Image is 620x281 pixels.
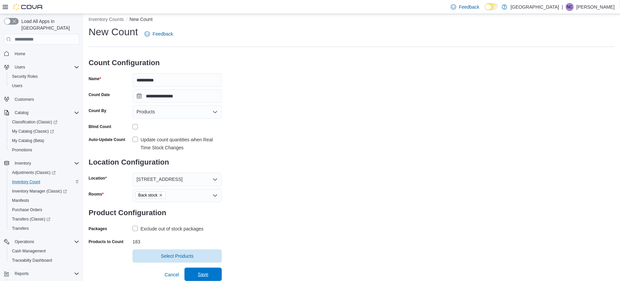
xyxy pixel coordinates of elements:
[9,247,48,255] a: Cash Management
[15,51,25,57] span: Home
[12,95,79,103] span: Customers
[9,224,79,232] span: Transfers
[12,109,31,117] button: Catalog
[89,239,124,244] label: Products to Count
[12,258,52,263] span: Traceabilty Dashboard
[9,187,79,195] span: Inventory Manager (Classic)
[7,168,82,177] a: Adjustments (Classic)
[12,159,79,167] span: Inventory
[15,110,28,115] span: Catalog
[137,108,155,116] span: Products
[9,256,79,264] span: Traceabilty Dashboard
[135,192,166,199] span: Back stock
[153,31,173,37] span: Feedback
[9,118,60,126] a: Classification (Classic)
[12,83,22,88] span: Users
[9,82,79,90] span: Users
[138,192,157,199] span: Back stock
[12,50,28,58] a: Home
[576,3,615,11] p: [PERSON_NAME]
[12,270,31,278] button: Reports
[12,129,54,134] span: My Catalog (Classic)
[7,145,82,155] button: Promotions
[12,109,79,117] span: Catalog
[12,63,79,71] span: Users
[510,3,559,11] p: [GEOGRAPHIC_DATA]
[9,137,79,145] span: My Catalog (Beta)
[12,248,46,254] span: Cash Management
[9,137,47,145] a: My Catalog (Beta)
[184,268,222,281] button: Save
[7,117,82,127] a: Classification (Classic)
[9,178,79,186] span: Inventory Count
[9,169,79,177] span: Adjustments (Classic)
[133,89,222,103] input: Press the down key to open a popover containing a calendar.
[7,127,82,136] a: My Catalog (Classic)
[1,237,82,246] button: Operations
[7,256,82,265] button: Traceabilty Dashboard
[9,247,79,255] span: Cash Management
[1,159,82,168] button: Inventory
[7,224,82,233] button: Transfers
[89,25,138,39] h1: New Count
[89,137,125,142] label: Auto-Update Count
[12,95,37,103] a: Customers
[7,72,82,81] button: Security Roles
[12,198,29,203] span: Manifests
[89,202,222,223] h3: Product Configuration
[133,249,222,263] button: Select Products
[7,214,82,224] a: Transfers (Classic)
[12,63,28,71] button: Users
[15,271,29,276] span: Reports
[9,256,55,264] a: Traceabilty Dashboard
[7,187,82,196] a: Inventory Manager (Classic)
[9,224,31,232] a: Transfers
[9,197,32,205] a: Manifests
[485,3,499,10] input: Dark Mode
[13,4,43,10] img: Cova
[9,169,58,177] a: Adjustments (Classic)
[12,270,79,278] span: Reports
[15,65,25,70] span: Users
[89,192,104,197] label: Rooms
[9,127,79,135] span: My Catalog (Classic)
[7,205,82,214] button: Purchase Orders
[89,152,222,173] h3: Location Configuration
[137,175,182,183] span: [STREET_ADDRESS]
[1,94,82,104] button: Customers
[9,118,79,126] span: Classification (Classic)
[9,72,79,80] span: Security Roles
[9,146,79,154] span: Promotions
[12,49,79,58] span: Home
[89,52,222,73] h3: Count Configuration
[89,92,110,97] label: Count Date
[12,147,32,153] span: Promotions
[12,226,29,231] span: Transfers
[9,178,43,186] a: Inventory Count
[12,179,40,185] span: Inventory Count
[12,238,37,246] button: Operations
[9,206,45,214] a: Purchase Orders
[12,189,67,194] span: Inventory Manager (Classic)
[459,4,479,10] span: Feedback
[1,108,82,117] button: Catalog
[9,187,70,195] a: Inventory Manager (Classic)
[89,226,107,231] label: Packages
[7,177,82,187] button: Inventory Count
[12,207,42,212] span: Purchase Orders
[9,72,40,80] a: Security Roles
[9,206,79,214] span: Purchase Orders
[198,271,208,278] span: Save
[142,27,175,41] a: Feedback
[212,109,218,115] button: Open list of options
[7,246,82,256] button: Cash Management
[12,138,44,143] span: My Catalog (Beta)
[15,239,34,244] span: Operations
[89,76,101,81] label: Name
[12,170,56,175] span: Adjustments (Classic)
[566,3,574,11] div: Nathan Curtin
[9,215,53,223] a: Transfers (Classic)
[212,177,218,182] button: Open list of options
[1,63,82,72] button: Users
